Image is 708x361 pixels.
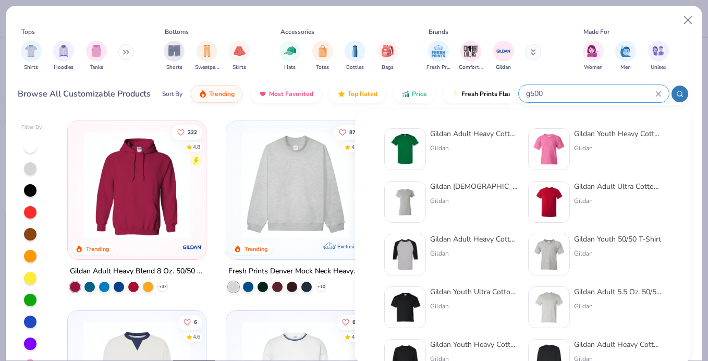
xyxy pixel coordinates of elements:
span: Unisex [651,64,666,71]
span: Most Favorited [269,90,313,98]
div: filter for Hoodies [53,41,74,71]
div: Filter By [21,124,42,131]
span: Tanks [90,64,103,71]
img: TopRated.gif [337,90,346,98]
div: Gildan [574,249,661,258]
button: filter button [615,41,636,71]
button: filter button [195,41,219,71]
button: Trending [191,85,242,103]
div: Gildan [430,143,518,153]
div: Fresh Prints Denver Mock Neck Heavyweight Sweatshirt [228,265,362,278]
button: filter button [377,41,398,71]
span: + 37 [159,284,167,290]
button: filter button [583,41,604,71]
img: Bags Image [382,45,393,57]
img: a90f7c54-8796-4cb2-9d6e-4e9644cfe0fe [354,131,471,238]
div: Gildan [DEMOGRAPHIC_DATA]' Heavy Cotton™ T-Shirt [430,181,518,192]
img: Hats Image [284,45,296,57]
div: filter for Comfort Colors [459,41,483,71]
button: Like [333,125,360,139]
img: Comfort Colors Image [463,43,479,59]
div: Gildan [574,196,662,206]
div: Gildan Youth Heavy Cotton 5.3 Oz. Long-Sleeve T-Shirt [430,339,518,350]
div: Accessories [280,27,314,37]
img: Sweatpants Image [201,45,213,57]
div: filter for Totes [312,41,333,71]
div: filter for Gildan [493,41,514,71]
div: filter for Unisex [648,41,669,71]
button: Most Favorited [251,85,321,103]
img: Men Image [620,45,631,57]
button: Top Rated [329,85,385,103]
div: Brands [429,27,448,37]
div: Browse All Customizable Products [18,88,151,100]
div: 4.6 [351,333,358,341]
div: filter for Fresh Prints [426,41,450,71]
div: filter for Shirts [21,41,42,71]
button: filter button [86,41,107,71]
img: Skirts Image [234,45,246,57]
span: Bags [382,64,394,71]
img: Women Image [587,45,599,57]
span: Fresh Prints Flash [461,90,515,98]
span: Hoodies [54,64,74,71]
img: Shirts Image [25,45,37,57]
div: Gildan [574,143,662,153]
button: filter button [493,41,514,71]
img: Fresh Prints Image [431,43,446,59]
img: 01756b78-01f6-4cc6-8d8a-3c30c1a0c8ac [78,131,196,238]
div: Tops [21,27,35,37]
div: filter for Bags [377,41,398,71]
button: Like [178,315,202,330]
button: filter button [279,41,300,71]
img: db319196-8705-402d-8b46-62aaa07ed94f [389,133,421,165]
img: Unisex Image [652,45,664,57]
img: Tanks Image [91,45,102,57]
img: trending.gif [199,90,207,98]
div: filter for Tanks [86,41,107,71]
div: Made For [583,27,609,37]
img: f353747f-df2b-48a7-9668-f657901a5e3e [389,186,421,218]
span: Women [584,64,603,71]
div: filter for Shorts [164,41,185,71]
span: Sweatpants [195,64,219,71]
div: Gildan Adult Heavy Blend 8 Oz. 50/50 Hooded Sweatshirt [70,265,204,278]
span: Shorts [166,64,182,71]
div: Bottoms [165,27,189,37]
span: Gildan [496,64,511,71]
img: most_fav.gif [259,90,267,98]
div: filter for Sweatpants [195,41,219,71]
span: Hats [284,64,296,71]
span: Price [412,90,427,98]
img: 91159a56-43a2-494b-b098-e2c28039eaf0 [533,291,565,323]
img: 6046accf-a268-477f-9bdd-e1b99aae0138 [389,291,421,323]
div: Gildan Adult Heavy Cotton™ 5.3 Oz. 3/4-Raglan Sleeve T-Shirt [430,234,518,245]
img: Totes Image [317,45,328,57]
span: Top Rated [348,90,377,98]
span: Shirts [24,64,38,71]
img: db3463ef-4353-4609-ada1-7539d9cdc7e6 [533,133,565,165]
span: Skirts [233,64,246,71]
button: Fresh Prints Flash [443,85,564,103]
button: filter button [21,41,42,71]
div: 4.6 [193,333,200,341]
div: filter for Hats [279,41,300,71]
div: filter for Women [583,41,604,71]
img: Shorts Image [168,45,180,57]
img: Bottles Image [349,45,361,57]
button: filter button [229,41,250,71]
input: Try "T-Shirt" [525,88,655,100]
button: Like [172,125,202,139]
button: Close [678,10,698,30]
div: Gildan Adult 5.5 Oz. 50/50 T-Shirt [574,286,662,297]
div: filter for Men [615,41,636,71]
img: 3c1a081b-6ca8-4a00-a3b6-7ee979c43c2b [533,186,565,218]
div: Gildan Youth 50/50 T-Shirt [574,234,661,245]
div: Gildan [430,249,518,258]
div: Gildan Youth Ultra Cotton® T-Shirt [430,286,518,297]
span: Bottles [346,64,364,71]
button: filter button [53,41,74,71]
div: Gildan Youth Heavy Cotton 5.3 Oz. T-Shirt [574,128,662,139]
div: Gildan Adult Heavy Cotton 5.3 Oz. Long-Sleeve T-Shirt [574,339,662,350]
span: Trending [209,90,235,98]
